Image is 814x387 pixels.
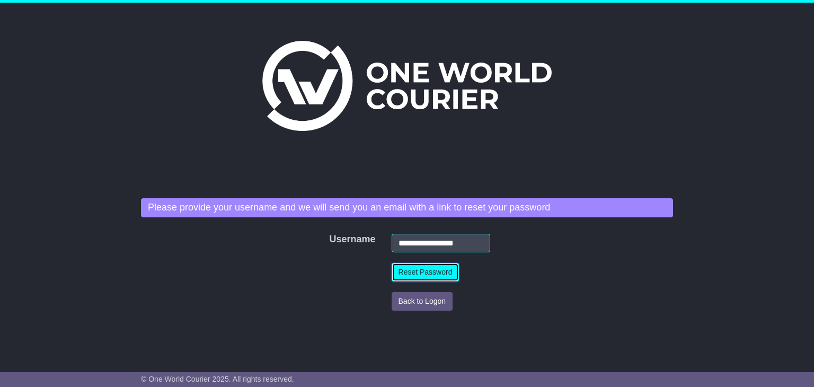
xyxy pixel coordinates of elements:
[324,234,338,245] label: Username
[392,263,459,282] button: Reset Password
[141,198,673,217] div: Please provide your username and we will send you an email with a link to reset your password
[141,375,294,383] span: © One World Courier 2025. All rights reserved.
[392,292,453,311] button: Back to Logon
[262,41,552,131] img: One World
